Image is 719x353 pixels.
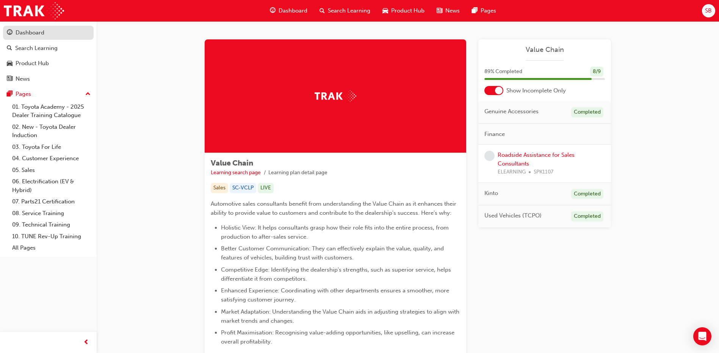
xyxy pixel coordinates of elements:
[221,245,445,261] span: Better Customer Communication: They can effectively explain the value, quality, and features of v...
[211,183,228,193] div: Sales
[315,90,356,102] img: Trak
[85,89,91,99] span: up-icon
[484,130,505,139] span: Finance
[9,219,94,231] a: 09. Technical Training
[693,327,711,345] div: Open Intercom Messenger
[258,183,274,193] div: LIVE
[9,231,94,242] a: 10. TUNE Rev-Up Training
[4,2,64,19] img: Trak
[16,59,49,68] div: Product Hub
[705,6,712,15] span: SB
[484,151,495,161] span: learningRecordVerb_NONE-icon
[571,189,603,199] div: Completed
[7,76,13,83] span: news-icon
[472,6,478,16] span: pages-icon
[320,6,325,16] span: search-icon
[16,75,30,83] div: News
[3,87,94,101] button: Pages
[481,6,496,15] span: Pages
[498,152,575,167] a: Roadside Assistance for Sales Consultants
[268,169,327,177] li: Learning plan detail page
[221,287,451,303] span: Enhanced Experience: Coordinating with other departments ensures a smoother, more satisfying cust...
[221,308,461,324] span: Market Adaptation: Understanding the Value Chain aids in adjusting strategies to align with marke...
[484,67,522,76] span: 89 % Completed
[264,3,313,19] a: guage-iconDashboard
[498,168,526,176] span: ELEARNING
[484,211,542,220] span: Used Vehicles (TCPO)
[391,6,425,15] span: Product Hub
[3,72,94,86] a: News
[7,30,13,36] span: guage-icon
[484,45,605,54] a: Value Chain
[702,4,715,17] button: SB
[9,208,94,219] a: 08. Service Training
[279,6,307,15] span: Dashboard
[221,266,453,282] span: Competitive Edge: Identifying the dealership's strengths, such as superior service, helps differe...
[506,86,566,95] span: Show Incomplete Only
[270,6,276,16] span: guage-icon
[211,200,458,216] span: Automotive sales consultants benefit from understanding the Value Chain as it enhances their abil...
[534,168,553,176] span: SPK1107
[571,107,603,117] div: Completed
[3,41,94,55] a: Search Learning
[382,6,388,16] span: car-icon
[431,3,466,19] a: news-iconNews
[328,6,370,15] span: Search Learning
[16,28,44,37] div: Dashboard
[7,60,13,67] span: car-icon
[9,153,94,164] a: 04. Customer Experience
[484,189,498,198] span: Kinto
[445,6,460,15] span: News
[9,121,94,141] a: 02. New - Toyota Dealer Induction
[7,45,12,52] span: search-icon
[590,67,603,77] div: 8 / 9
[484,107,539,116] span: Genuine Accessories
[230,183,256,193] div: SC-VCLP
[9,164,94,176] a: 05. Sales
[3,56,94,70] a: Product Hub
[3,24,94,87] button: DashboardSearch LearningProduct HubNews
[9,141,94,153] a: 03. Toyota For Life
[9,101,94,121] a: 01. Toyota Academy - 2025 Dealer Training Catalogue
[221,224,450,240] span: Holistic View: It helps consultants grasp how their role fits into the entire process, from produ...
[9,176,94,196] a: 06. Electrification (EV & Hybrid)
[466,3,502,19] a: pages-iconPages
[3,26,94,40] a: Dashboard
[211,169,261,176] a: Learning search page
[211,159,253,167] span: Value Chain
[376,3,431,19] a: car-iconProduct Hub
[16,90,31,98] div: Pages
[437,6,442,16] span: news-icon
[7,91,13,98] span: pages-icon
[571,211,603,222] div: Completed
[83,338,89,347] span: prev-icon
[313,3,376,19] a: search-iconSearch Learning
[9,242,94,254] a: All Pages
[15,44,58,53] div: Search Learning
[9,196,94,208] a: 07. Parts21 Certification
[221,329,456,345] span: Profit Maximisation: Recognising value-adding opportunities, like upselling, can increase overall...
